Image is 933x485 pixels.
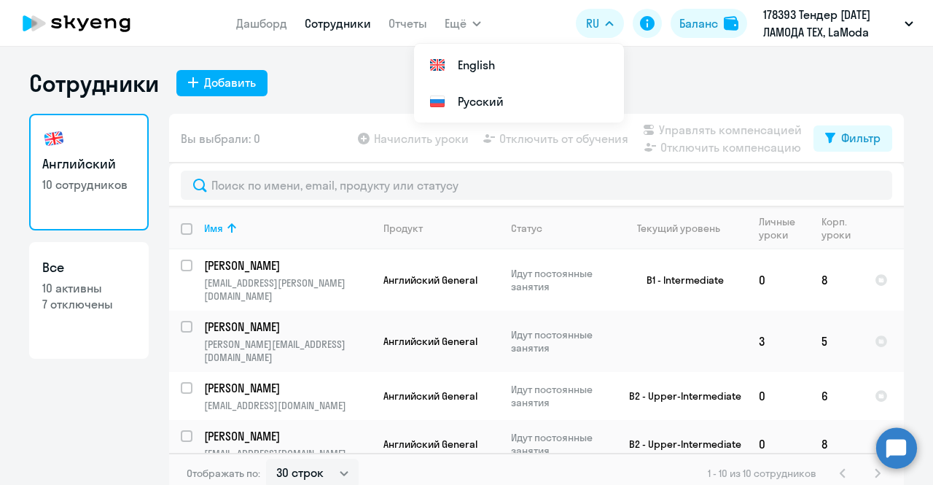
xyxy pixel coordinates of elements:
td: B2 - Upper-Intermediate [612,372,747,420]
a: Сотрудники [305,16,371,31]
p: Идут постоянные занятия [511,328,611,354]
span: Английский General [383,273,477,287]
td: B1 - Intermediate [612,249,747,311]
p: [EMAIL_ADDRESS][DOMAIN_NAME] [204,399,371,412]
button: Ещё [445,9,481,38]
div: Личные уроки [759,215,800,241]
button: RU [576,9,624,38]
img: Русский [429,93,446,110]
p: Идут постоянные занятия [511,383,611,409]
p: 10 активны [42,280,136,296]
div: Имя [204,222,371,235]
ul: Ещё [414,44,624,123]
td: 0 [747,420,810,468]
div: Текущий уровень [623,222,746,235]
p: 10 сотрудников [42,176,136,193]
span: 1 - 10 из 10 сотрудников [708,467,816,480]
a: Отчеты [389,16,427,31]
p: 178393 Тендер [DATE] ЛАМОДА ТЕХ, LaModa КУПИШУЗ, ООО [763,6,899,41]
button: Балансbalance [671,9,747,38]
span: Вы выбрали: 0 [181,130,260,147]
img: english [42,127,66,150]
div: Статус [511,222,542,235]
a: [PERSON_NAME] [204,257,371,273]
div: Корп. уроки [821,215,862,241]
div: Корп. уроки [821,215,853,241]
a: Все10 активны7 отключены [29,242,149,359]
h1: Сотрудники [29,69,159,98]
img: balance [724,16,738,31]
a: Английский10 сотрудников [29,114,149,230]
td: B2 - Upper-Intermediate [612,420,747,468]
p: [PERSON_NAME] [204,319,369,335]
div: Продукт [383,222,423,235]
a: [PERSON_NAME] [204,428,371,444]
a: Дашборд [236,16,287,31]
div: Продукт [383,222,499,235]
button: Добавить [176,70,268,96]
p: [EMAIL_ADDRESS][DOMAIN_NAME] [204,447,371,460]
div: Фильтр [841,129,881,147]
span: Отображать по: [187,467,260,480]
p: 7 отключены [42,296,136,312]
p: [EMAIL_ADDRESS][PERSON_NAME][DOMAIN_NAME] [204,276,371,303]
h3: Английский [42,155,136,174]
td: 8 [810,420,863,468]
h3: Все [42,258,136,277]
div: Добавить [204,74,256,91]
td: 6 [810,372,863,420]
a: [PERSON_NAME] [204,380,371,396]
input: Поиск по имени, email, продукту или статусу [181,171,892,200]
span: Английский General [383,389,477,403]
p: [PERSON_NAME] [204,257,369,273]
span: Английский General [383,335,477,348]
p: Идут постоянные занятия [511,431,611,457]
td: 0 [747,249,810,311]
span: Ещё [445,15,466,32]
a: [PERSON_NAME] [204,319,371,335]
button: 178393 Тендер [DATE] ЛАМОДА ТЕХ, LaModa КУПИШУЗ, ООО [756,6,921,41]
p: [PERSON_NAME] [204,428,369,444]
td: 0 [747,372,810,420]
div: Статус [511,222,611,235]
td: 8 [810,249,863,311]
span: Английский General [383,438,477,451]
td: 5 [810,311,863,372]
p: [PERSON_NAME] [204,380,369,396]
span: RU [586,15,599,32]
div: Личные уроки [759,215,809,241]
div: Текущий уровень [637,222,720,235]
p: [PERSON_NAME][EMAIL_ADDRESS][DOMAIN_NAME] [204,338,371,364]
img: English [429,56,446,74]
div: Баланс [679,15,718,32]
td: 3 [747,311,810,372]
div: Имя [204,222,223,235]
p: Идут постоянные занятия [511,267,611,293]
button: Фильтр [813,125,892,152]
